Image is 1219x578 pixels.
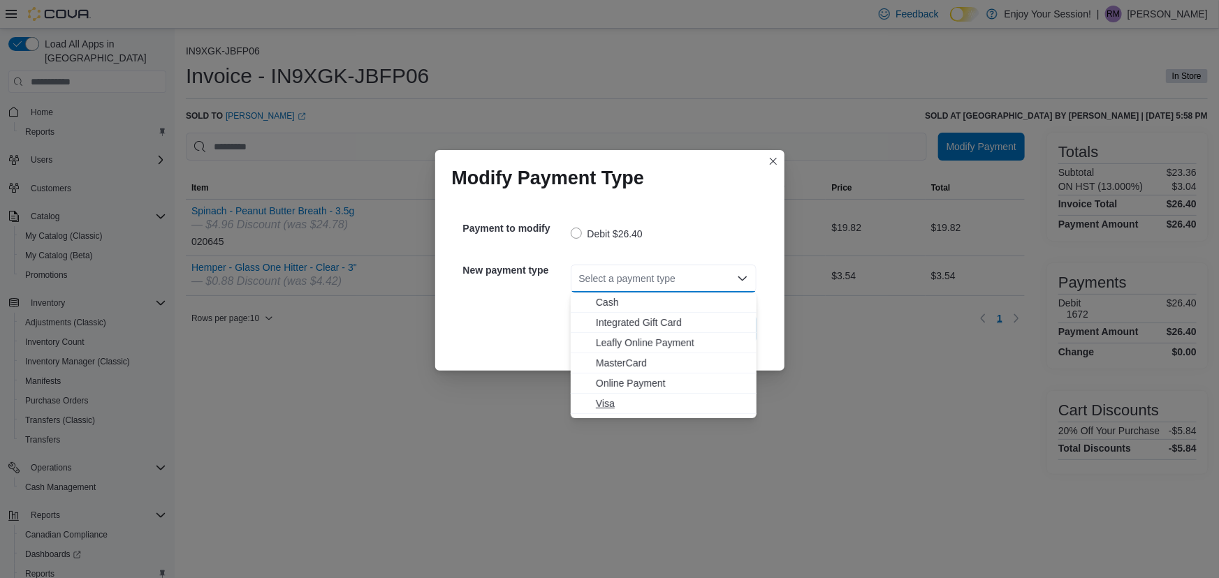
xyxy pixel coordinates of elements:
[452,167,645,189] h1: Modify Payment Type
[596,356,748,370] span: MasterCard
[596,336,748,350] span: Leafly Online Payment
[571,394,757,414] button: Visa
[596,397,748,410] span: Visa
[765,153,782,170] button: Closes this modal window
[571,292,757,414] div: Choose from the following options
[596,295,748,309] span: Cash
[579,270,581,287] input: Accessible screen reader label
[571,313,757,333] button: Integrated Gift Card
[571,353,757,373] button: MasterCard
[571,292,757,313] button: Cash
[737,273,748,284] button: Close list of options
[463,256,568,284] h5: New payment type
[463,214,568,242] h5: Payment to modify
[571,225,643,242] label: Debit $26.40
[571,373,757,394] button: Online Payment
[596,376,748,390] span: Online Payment
[596,316,748,329] span: Integrated Gift Card
[571,333,757,353] button: Leafly Online Payment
